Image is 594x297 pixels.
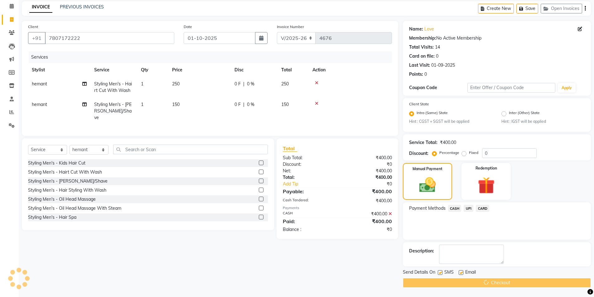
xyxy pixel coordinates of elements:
[337,226,397,233] div: ₹0
[465,269,476,277] span: Email
[113,145,268,154] input: Search or Scan
[278,198,337,204] div: Cash Tendered:
[32,102,47,107] span: hemant
[469,150,478,156] label: Fixed
[94,102,132,120] span: Styling Men's - [PERSON_NAME]/Shave
[28,205,121,212] div: Styling Men's - Oil Head Massage With Steam
[337,155,397,161] div: ₹400.00
[45,32,174,44] input: Search by Name/Mobile/Email/Code
[278,218,337,225] div: Paid:
[409,71,423,78] div: Points:
[28,196,96,203] div: Styling Men's - Oil Head Massage
[281,81,289,87] span: 250
[278,155,337,161] div: Sub Total:
[409,205,446,212] span: Payment Methods
[501,119,585,124] small: Hint : IGST will be applied
[409,248,434,254] div: Description:
[417,110,448,117] label: Intra (Same) State
[558,83,576,93] button: Apply
[60,4,104,10] a: PREVIOUS INVOICES
[448,205,461,212] span: CASH
[409,101,429,107] label: Client State
[337,161,397,168] div: ₹0
[409,139,437,146] div: Service Total:
[424,71,427,78] div: 0
[172,102,180,107] span: 150
[278,63,309,77] th: Total
[28,169,102,175] div: Styling Men's - Hairt Cut With Wash
[283,145,297,152] span: Total
[32,81,47,87] span: hemant
[476,205,489,212] span: CARD
[278,174,337,181] div: Total:
[409,62,430,69] div: Last Visit:
[247,81,254,87] span: 0 %
[172,81,180,87] span: 250
[414,175,441,194] img: _cash.svg
[440,139,456,146] div: ₹400.00
[168,63,231,77] th: Price
[29,2,52,13] a: INVOICE
[278,168,337,174] div: Net:
[94,81,132,93] span: Styling Men's - Hairt Cut With Wash
[28,178,108,184] div: Styling Men's - [PERSON_NAME]/Shave
[476,165,497,171] label: Redemption
[28,32,46,44] button: +91
[278,188,337,195] div: Payable:
[409,26,423,32] div: Name:
[337,188,397,195] div: ₹400.00
[413,166,442,172] label: Manual Payment
[337,198,397,204] div: ₹400.00
[409,44,434,50] div: Total Visits:
[478,4,514,13] button: Create New
[137,63,168,77] th: Qty
[309,63,392,77] th: Action
[28,24,38,30] label: Client
[141,81,143,87] span: 1
[472,175,500,196] img: _gift.svg
[409,119,492,124] small: Hint : CGST + SGST will be applied
[337,218,397,225] div: ₹400.00
[431,62,455,69] div: 01-09-2025
[277,24,304,30] label: Invoice Number
[234,101,241,108] span: 0 F
[347,181,397,187] div: ₹0
[234,81,241,87] span: 0 F
[29,51,397,63] div: Services
[283,205,392,211] div: Payments
[409,35,585,41] div: No Active Membership
[403,269,435,277] span: Send Details On
[247,101,254,108] span: 0 %
[337,211,397,217] div: ₹400.00
[337,174,397,181] div: ₹400.00
[509,110,540,117] label: Inter (Other) State
[281,102,289,107] span: 150
[231,63,278,77] th: Disc
[243,81,244,87] span: |
[516,4,538,13] button: Save
[467,83,555,93] input: Enter Offer / Coupon Code
[278,161,337,168] div: Discount:
[278,181,347,187] a: Add Tip
[439,150,459,156] label: Percentage
[444,269,454,277] span: SMS
[90,63,137,77] th: Service
[435,44,440,50] div: 14
[28,187,106,194] div: Styling Men's - Hair Styling With Wash
[141,102,143,107] span: 1
[424,26,434,32] a: Love
[337,168,397,174] div: ₹400.00
[184,24,192,30] label: Date
[464,205,473,212] span: UPI
[409,35,436,41] div: Membership:
[278,211,337,217] div: CASH
[409,84,468,91] div: Coupon Code
[278,226,337,233] div: Balance :
[28,214,76,221] div: Styling Men's - Hair Spa
[541,4,582,13] button: Open Invoices
[28,160,85,166] div: Styling Men's - Kids Hair Cut
[28,63,90,77] th: Stylist
[409,150,428,157] div: Discount:
[243,101,244,108] span: |
[436,53,438,60] div: 0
